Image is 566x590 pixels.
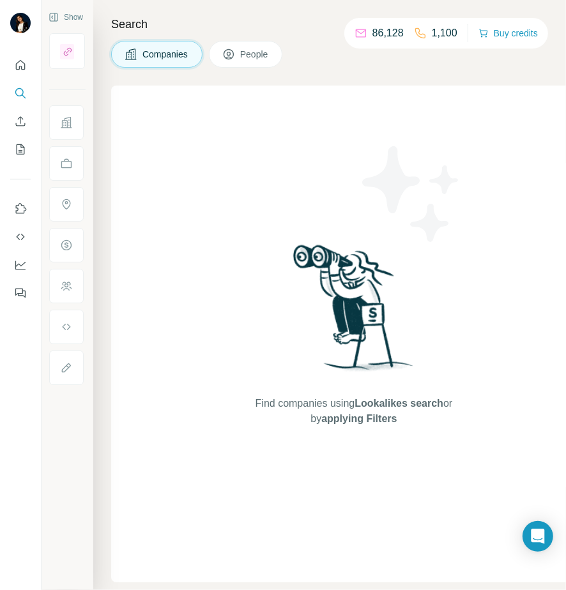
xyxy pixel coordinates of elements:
img: Surfe Illustration - Stars [354,137,469,252]
span: Lookalikes search [355,398,443,409]
button: My lists [10,138,31,161]
button: Search [10,82,31,105]
button: Use Surfe API [10,225,31,248]
h4: Search [111,15,551,33]
button: Dashboard [10,253,31,276]
img: Surfe Illustration - Woman searching with binoculars [287,241,420,384]
button: Enrich CSV [10,110,31,133]
div: Open Intercom Messenger [523,521,553,552]
span: applying Filters [321,413,397,424]
span: Companies [142,48,189,61]
button: Feedback [10,282,31,305]
img: Avatar [10,13,31,33]
button: Quick start [10,54,31,77]
button: Buy credits [478,24,538,42]
p: 1,100 [432,26,457,41]
span: People [240,48,270,61]
span: Find companies using or by [252,396,456,427]
button: Use Surfe on LinkedIn [10,197,31,220]
button: Show [40,8,92,27]
p: 86,128 [372,26,404,41]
